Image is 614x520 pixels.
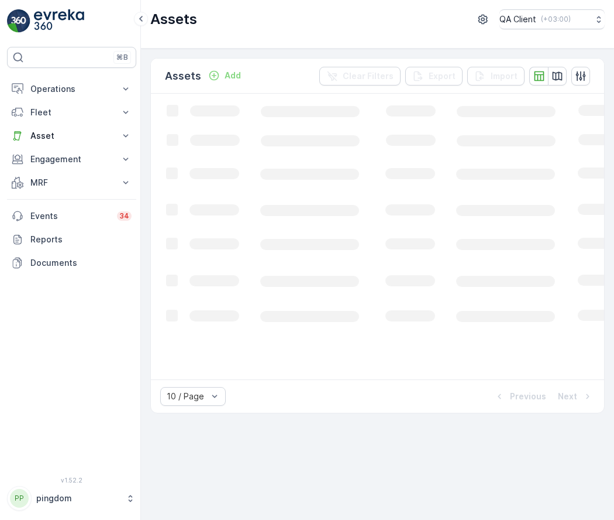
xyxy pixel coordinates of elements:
[499,13,536,25] p: QA Client
[510,391,546,402] p: Previous
[7,101,136,124] button: Fleet
[7,204,136,228] a: Events34
[30,83,113,95] p: Operations
[30,257,132,269] p: Documents
[7,228,136,251] a: Reports
[30,234,132,245] p: Reports
[499,9,605,29] button: QA Client(+03:00)
[467,67,525,85] button: Import
[7,148,136,171] button: Engagement
[492,389,547,403] button: Previous
[7,486,136,511] button: PPpingdom
[405,67,463,85] button: Export
[36,492,120,504] p: pingdom
[203,69,246,83] button: Add
[491,70,518,82] p: Import
[7,124,136,148] button: Asset
[30,210,110,222] p: Events
[319,67,401,85] button: Clear Filters
[150,10,197,29] p: Assets
[116,53,128,62] p: ⌘B
[30,130,113,142] p: Asset
[165,68,201,84] p: Assets
[10,489,29,508] div: PP
[541,15,571,24] p: ( +03:00 )
[558,391,577,402] p: Next
[30,107,113,118] p: Fleet
[34,9,84,33] img: logo_light-DOdMpM7g.png
[429,70,456,82] p: Export
[225,70,241,81] p: Add
[7,477,136,484] span: v 1.52.2
[557,389,595,403] button: Next
[7,251,136,275] a: Documents
[7,77,136,101] button: Operations
[30,177,113,189] p: MRF
[30,153,113,165] p: Engagement
[7,171,136,194] button: MRF
[7,9,30,33] img: logo
[343,70,394,82] p: Clear Filters
[119,211,129,221] p: 34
